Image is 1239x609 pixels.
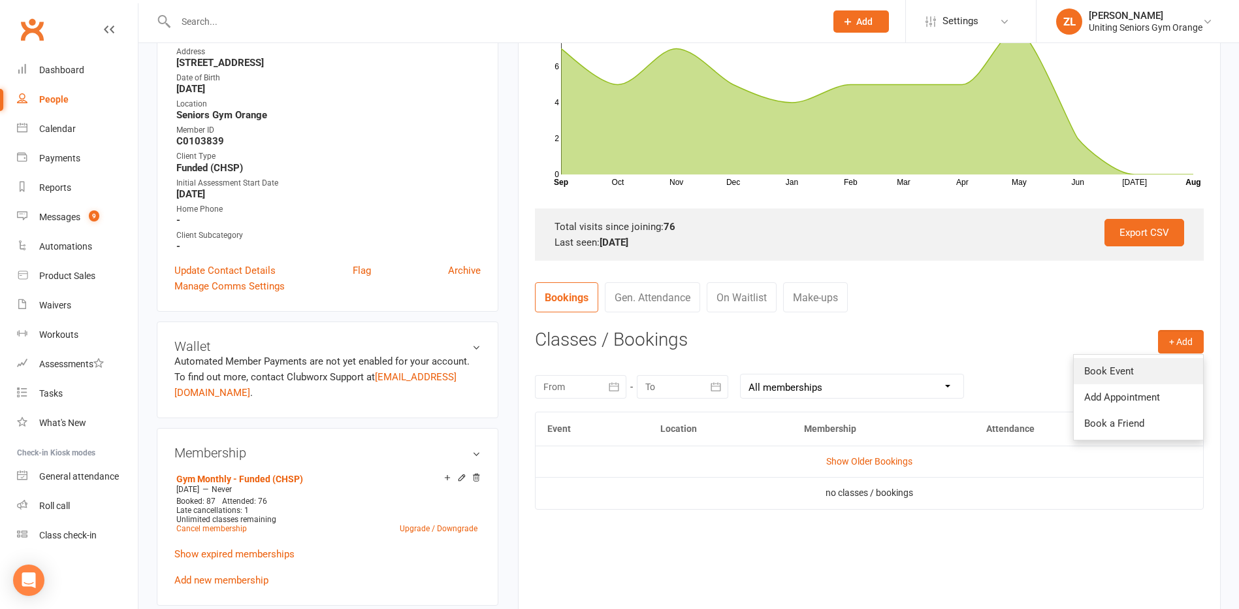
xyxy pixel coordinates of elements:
input: Search... [172,12,816,31]
a: Roll call [17,491,138,521]
div: Home Phone [176,203,481,216]
span: Attended: 76 [222,497,267,506]
div: Roll call [39,501,70,511]
th: Event [536,412,649,446]
a: Add Appointment [1074,384,1203,410]
th: Attendance [974,412,1147,446]
div: ZL [1056,8,1082,35]
div: Member ID [176,124,481,137]
a: Waivers [17,291,138,320]
a: Manage Comms Settings [174,278,285,294]
a: Payments [17,144,138,173]
span: [DATE] [176,485,199,494]
strong: Funded (CHSP) [176,162,481,174]
a: Upgrade / Downgrade [400,524,477,533]
a: Product Sales [17,261,138,291]
a: Workouts [17,320,138,350]
strong: [STREET_ADDRESS] [176,57,481,69]
div: Date of Birth [176,72,481,84]
div: Tasks [39,388,63,399]
div: People [39,94,69,105]
strong: [DATE] [176,188,481,200]
strong: C0103839 [176,135,481,147]
a: Assessments [17,350,138,379]
div: Dashboard [39,65,84,75]
div: Open Intercom Messenger [13,565,44,596]
a: Tasks [17,379,138,408]
div: [PERSON_NAME] [1089,10,1202,22]
a: People [17,85,138,114]
div: Product Sales [39,271,95,281]
a: Show Older Bookings [826,456,912,467]
a: Messages 9 [17,203,138,232]
div: Client Subcategory [176,229,481,242]
th: Location [649,412,793,446]
strong: [DATE] [176,83,481,95]
a: Make-ups [783,282,848,312]
div: Reports [39,182,71,193]
td: no classes / bookings [536,477,1203,508]
button: + Add [1158,330,1204,354]
span: Booked: 87 [176,497,216,506]
div: Workouts [39,329,78,340]
strong: - [176,240,481,252]
h3: Classes / Bookings [535,330,1204,350]
div: General attendance [39,471,119,482]
div: Last seen: [555,235,1184,250]
a: Clubworx [16,13,48,46]
span: Unlimited classes remaining [176,515,276,524]
span: 9 [89,210,99,222]
a: Reports [17,173,138,203]
div: Automations [39,241,92,252]
div: Initial Assessment Start Date [176,177,481,189]
div: Address [176,46,481,58]
a: Bookings [535,282,598,312]
a: Update Contact Details [174,263,276,278]
div: Payments [39,153,80,163]
div: Location [176,98,481,110]
a: What's New [17,408,138,438]
a: Class kiosk mode [17,521,138,550]
div: Calendar [39,123,76,134]
a: Book Event [1074,358,1203,384]
h3: Wallet [174,339,481,354]
div: Uniting Seniors Gym Orange [1089,22,1202,33]
div: Class check-in [39,530,97,540]
div: Assessments [39,359,104,369]
no-payment-system: Automated Member Payments are not yet enabled for your account. To find out more, contact Clubwor... [174,355,470,399]
a: Calendar [17,114,138,144]
a: On Waitlist [707,282,777,312]
div: Client Type [176,150,481,163]
a: Export CSV [1104,219,1184,246]
span: Settings [942,7,978,36]
strong: 76 [664,221,675,233]
a: Flag [353,263,371,278]
div: Late cancellations: 1 [176,506,477,515]
strong: - [176,214,481,226]
a: Cancel membership [176,524,247,533]
span: Never [212,485,232,494]
div: — [173,484,481,495]
a: Add new membership [174,574,268,586]
a: General attendance kiosk mode [17,462,138,491]
div: What's New [39,418,86,428]
a: Show expired memberships [174,548,295,560]
a: Gen. Attendance [605,282,700,312]
a: Gym Monthly - Funded (CHSP) [176,474,303,484]
a: Book a Friend [1074,410,1203,436]
a: Archive [448,263,481,278]
span: Add [856,16,873,27]
h3: Membership [174,446,481,460]
div: Total visits since joining: [555,219,1184,235]
a: Automations [17,232,138,261]
a: Dashboard [17,56,138,85]
button: Add [833,10,889,33]
th: Membership [792,412,974,446]
div: Messages [39,212,80,222]
div: Waivers [39,300,71,310]
strong: [DATE] [600,237,628,248]
strong: Seniors Gym Orange [176,109,481,121]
